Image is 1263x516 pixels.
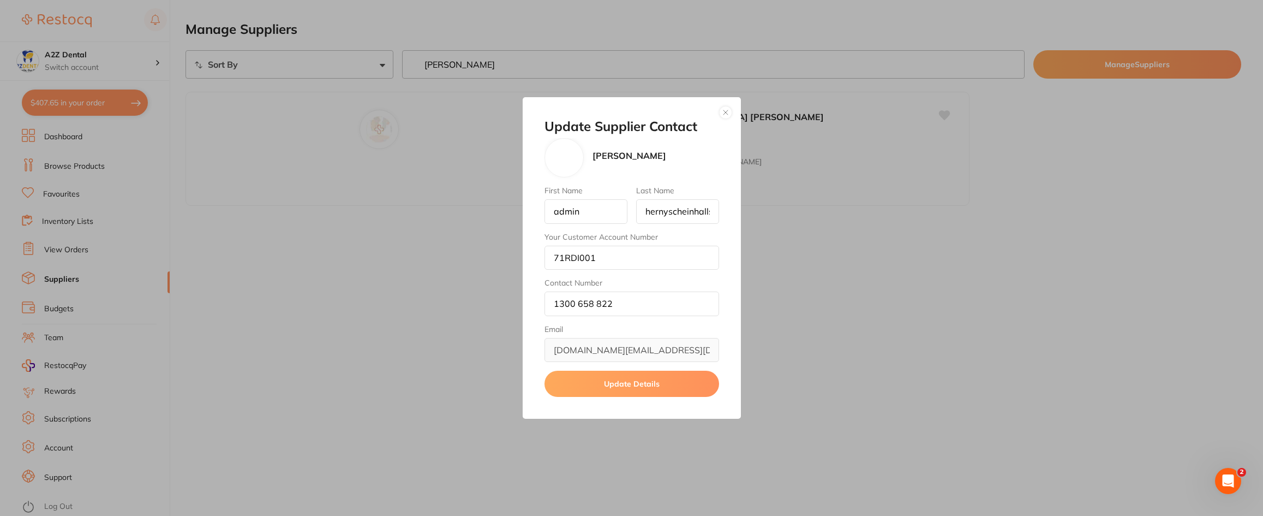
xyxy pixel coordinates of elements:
[636,186,719,195] label: Last Name
[544,119,719,134] h2: Update Supplier Contact
[544,278,719,287] label: Contact Number
[592,151,666,161] p: [PERSON_NAME]
[1237,468,1246,477] span: 2
[1215,468,1241,494] iframe: Intercom live chat
[544,325,719,334] label: Email
[544,186,627,195] label: First Name
[544,233,719,241] label: Your Customer Account Number
[544,371,719,397] button: Update Details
